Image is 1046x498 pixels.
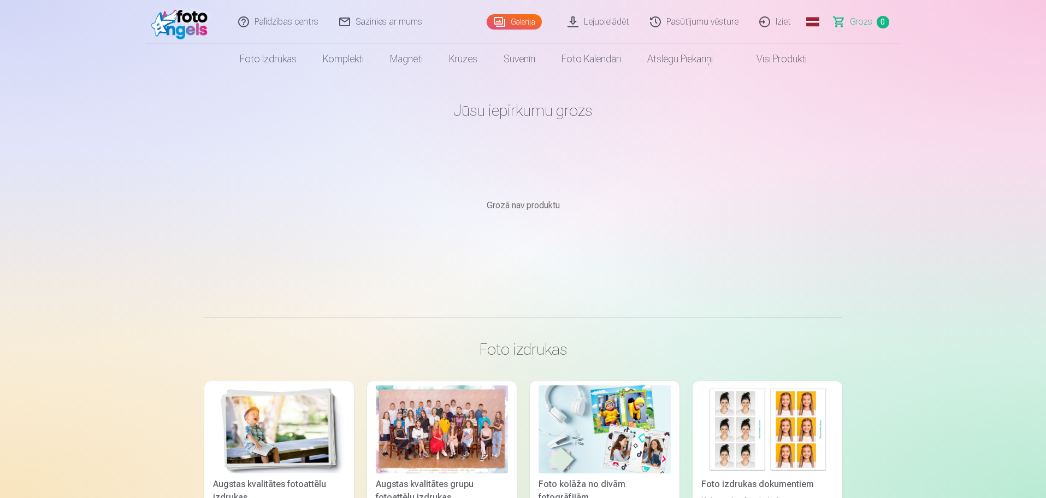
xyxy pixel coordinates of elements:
[726,44,820,74] a: Visi produkti
[634,44,726,74] a: Atslēgu piekariņi
[491,44,548,74] a: Suvenīri
[310,44,377,74] a: Komplekti
[539,385,671,473] img: Foto kolāža no divām fotogrāfijām
[213,339,834,359] h3: Foto izdrukas
[377,44,436,74] a: Magnēti
[204,199,842,212] p: Grozā nav produktu
[697,478,838,491] div: Foto izdrukas dokumentiem
[701,385,834,473] img: Foto izdrukas dokumentiem
[213,385,345,473] img: Augstas kvalitātes fotoattēlu izdrukas
[227,44,310,74] a: Foto izdrukas
[436,44,491,74] a: Krūzes
[850,15,872,28] span: Grozs
[204,101,842,120] h1: Jūsu iepirkumu grozs
[487,14,542,30] a: Galerija
[548,44,634,74] a: Foto kalendāri
[877,16,889,28] span: 0
[151,4,214,39] img: /fa1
